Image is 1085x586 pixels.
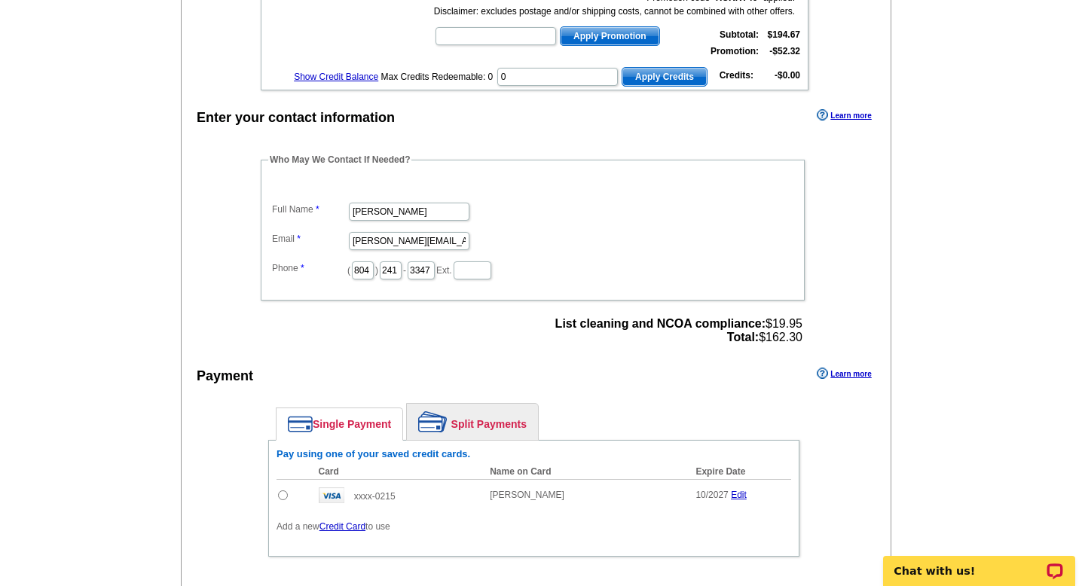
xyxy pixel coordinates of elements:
label: Full Name [272,203,347,216]
th: Name on Card [482,464,688,480]
strong: Total: [727,331,759,343]
a: Split Payments [407,404,538,440]
span: Max Credits Redeemable: 0 [381,72,494,82]
span: Apply Promotion [561,27,659,45]
strong: Subtotal: [720,29,759,40]
label: Phone [272,261,347,275]
legend: Who May We Contact If Needed? [268,153,411,166]
button: Apply Promotion [560,26,660,46]
img: single-payment.png [288,416,313,432]
div: Enter your contact information [197,108,395,128]
strong: -$0.00 [775,70,800,81]
iframe: LiveChat chat widget [873,539,1085,586]
th: Expire Date [688,464,791,480]
strong: Credits: [720,70,753,81]
img: split-payment.png [418,411,448,432]
span: Apply Credits [622,68,707,86]
label: Email [272,232,347,246]
span: 10/2027 [695,490,728,500]
span: $19.95 $162.30 [555,317,802,344]
img: visa.gif [319,487,344,503]
th: Card [311,464,483,480]
a: Learn more [817,368,871,380]
div: Payment [197,366,253,386]
p: Add a new to use [277,520,791,533]
a: Learn more [817,109,871,121]
h6: Pay using one of your saved credit cards. [277,448,791,460]
strong: $194.67 [768,29,800,40]
a: Show Credit Balance [294,72,378,82]
a: Single Payment [277,408,402,440]
strong: Promotion: [711,46,759,56]
a: Edit [731,490,747,500]
strong: List cleaning and NCOA compliance: [555,317,766,330]
span: xxxx-0215 [354,491,396,502]
span: [PERSON_NAME] [490,490,564,500]
dd: ( ) - Ext. [268,258,797,281]
a: Credit Card [319,521,365,532]
button: Apply Credits [622,67,708,87]
strong: -$52.32 [769,46,800,56]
